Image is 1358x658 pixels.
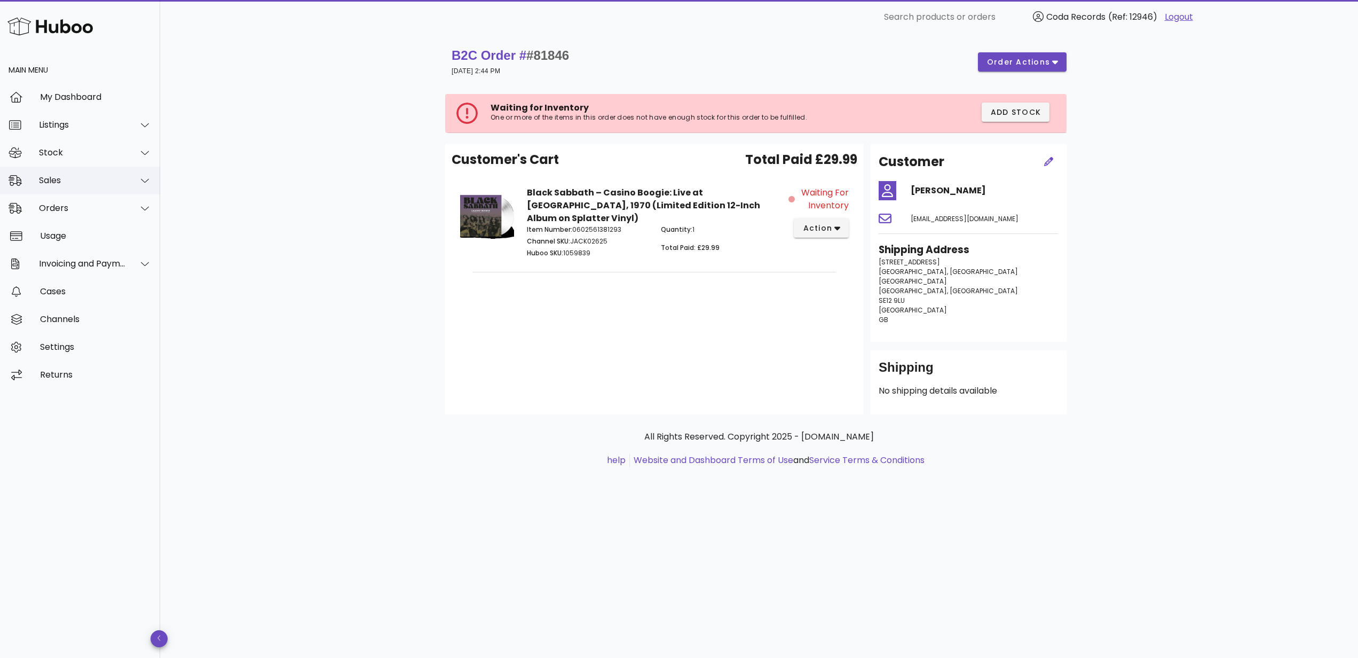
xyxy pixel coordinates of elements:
[40,314,152,324] div: Channels
[39,203,126,213] div: Orders
[1165,11,1193,23] a: Logout
[39,147,126,158] div: Stock
[491,113,868,122] p: One or more of the items in this order does not have enough stock for this order to be fulfilled.
[879,385,1058,397] p: No shipping details available
[40,342,152,352] div: Settings
[39,175,126,185] div: Sales
[978,52,1067,72] button: order actions
[879,305,947,315] span: [GEOGRAPHIC_DATA]
[40,231,152,241] div: Usage
[40,92,152,102] div: My Dashboard
[527,237,648,246] p: JACK02625
[526,48,569,62] span: #81846
[39,120,126,130] div: Listings
[879,296,905,305] span: SE12 9LU
[634,454,793,466] a: Website and Dashboard Terms of Use
[527,225,572,234] span: Item Number:
[661,225,782,234] p: 1
[607,454,626,466] a: help
[39,258,126,269] div: Invoicing and Payments
[879,277,947,286] span: [GEOGRAPHIC_DATA]
[7,15,93,38] img: Huboo Logo
[454,430,1064,443] p: All Rights Reserved. Copyright 2025 - [DOMAIN_NAME]
[460,186,514,245] img: Product Image
[452,48,569,62] strong: B2C Order #
[491,101,589,114] span: Waiting for Inventory
[527,248,648,258] p: 1059839
[661,243,720,252] span: Total Paid: £29.99
[40,370,152,380] div: Returns
[990,107,1041,118] span: Add Stock
[794,218,849,238] button: action
[911,214,1018,223] span: [EMAIL_ADDRESS][DOMAIN_NAME]
[40,286,152,296] div: Cases
[982,103,1050,122] button: Add Stock
[879,359,1058,385] div: Shipping
[527,225,648,234] p: 0602561381293
[879,286,1018,295] span: [GEOGRAPHIC_DATA], [GEOGRAPHIC_DATA]
[745,150,857,169] span: Total Paid £29.99
[661,225,692,234] span: Quantity:
[879,315,888,324] span: GB
[797,186,849,212] span: Waiting for Inventory
[911,184,1058,197] h4: [PERSON_NAME]
[527,248,563,257] span: Huboo SKU:
[1108,11,1157,23] span: (Ref: 12946)
[452,150,559,169] span: Customer's Cart
[452,67,500,75] small: [DATE] 2:44 PM
[879,267,1018,276] span: [GEOGRAPHIC_DATA], [GEOGRAPHIC_DATA]
[527,237,570,246] span: Channel SKU:
[527,186,760,224] strong: Black Sabbath – Casino Boogie: Live at [GEOGRAPHIC_DATA], 1970 (Limited Edition 12-Inch Album on ...
[879,242,1058,257] h3: Shipping Address
[879,257,940,267] span: [STREET_ADDRESS]
[809,454,925,466] a: Service Terms & Conditions
[879,152,944,171] h2: Customer
[630,454,925,467] li: and
[802,223,832,234] span: action
[1046,11,1106,23] span: Coda Records
[986,57,1051,68] span: order actions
